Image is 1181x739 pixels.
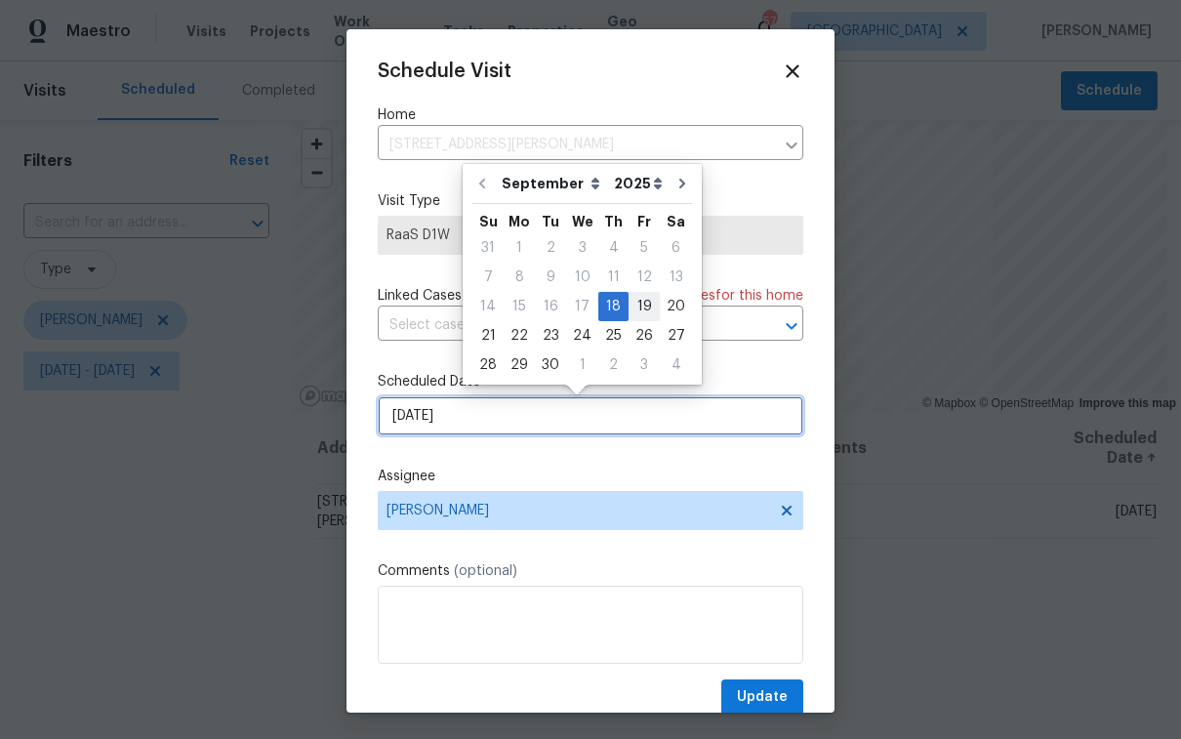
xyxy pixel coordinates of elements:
[660,322,692,349] div: 27
[504,293,535,320] div: 15
[378,62,511,81] span: Schedule Visit
[566,321,598,350] div: Wed Sep 24 2025
[607,286,803,306] span: There are case s for this home
[378,130,774,160] input: Enter in an address
[667,215,685,228] abbr: Saturday
[598,263,629,292] div: Thu Sep 11 2025
[629,351,660,379] div: 3
[378,310,749,341] input: Select cases
[468,164,497,203] button: Go to previous month
[566,234,598,262] div: 3
[721,679,803,716] button: Update
[660,321,692,350] div: Sat Sep 27 2025
[535,321,566,350] div: Tue Sep 23 2025
[504,321,535,350] div: Mon Sep 22 2025
[637,215,651,228] abbr: Friday
[604,215,623,228] abbr: Thursday
[566,263,598,292] div: Wed Sep 10 2025
[598,233,629,263] div: Thu Sep 04 2025
[378,105,803,125] label: Home
[535,293,566,320] div: 16
[387,503,769,518] span: [PERSON_NAME]
[509,215,530,228] abbr: Monday
[378,396,803,435] input: M/D/YYYY
[535,264,566,291] div: 9
[497,169,609,198] select: Month
[566,351,598,379] div: 1
[472,234,504,262] div: 31
[378,561,803,581] label: Comments
[660,263,692,292] div: Sat Sep 13 2025
[598,321,629,350] div: Thu Sep 25 2025
[472,351,504,379] div: 28
[472,233,504,263] div: Sun Aug 31 2025
[598,322,629,349] div: 25
[378,191,803,211] label: Visit Type
[504,233,535,263] div: Mon Sep 01 2025
[479,215,498,228] abbr: Sunday
[598,350,629,380] div: Thu Oct 02 2025
[629,264,660,291] div: 12
[378,372,803,391] label: Scheduled Date
[504,234,535,262] div: 1
[629,350,660,380] div: Fri Oct 03 2025
[660,350,692,380] div: Sat Oct 04 2025
[504,351,535,379] div: 29
[378,467,803,486] label: Assignee
[504,322,535,349] div: 22
[472,321,504,350] div: Sun Sep 21 2025
[566,233,598,263] div: Wed Sep 03 2025
[472,292,504,321] div: Sun Sep 14 2025
[629,292,660,321] div: Fri Sep 19 2025
[778,312,805,340] button: Open
[535,292,566,321] div: Tue Sep 16 2025
[378,286,462,306] span: Linked Cases
[535,234,566,262] div: 2
[629,322,660,349] div: 26
[668,164,697,203] button: Go to next month
[660,264,692,291] div: 13
[598,293,629,320] div: 18
[629,234,660,262] div: 5
[598,292,629,321] div: Thu Sep 18 2025
[472,293,504,320] div: 14
[566,293,598,320] div: 17
[472,263,504,292] div: Sun Sep 07 2025
[598,351,629,379] div: 2
[598,264,629,291] div: 11
[566,350,598,380] div: Wed Oct 01 2025
[782,61,803,82] span: Close
[472,264,504,291] div: 7
[609,169,668,198] select: Year
[535,263,566,292] div: Tue Sep 09 2025
[472,350,504,380] div: Sun Sep 28 2025
[566,264,598,291] div: 10
[535,350,566,380] div: Tue Sep 30 2025
[535,351,566,379] div: 30
[660,351,692,379] div: 4
[660,292,692,321] div: Sat Sep 20 2025
[472,322,504,349] div: 21
[737,685,788,710] span: Update
[542,215,559,228] abbr: Tuesday
[566,292,598,321] div: Wed Sep 17 2025
[629,263,660,292] div: Fri Sep 12 2025
[504,263,535,292] div: Mon Sep 08 2025
[629,293,660,320] div: 19
[454,564,517,578] span: (optional)
[629,233,660,263] div: Fri Sep 05 2025
[629,321,660,350] div: Fri Sep 26 2025
[660,293,692,320] div: 20
[535,233,566,263] div: Tue Sep 02 2025
[504,350,535,380] div: Mon Sep 29 2025
[504,264,535,291] div: 8
[504,292,535,321] div: Mon Sep 15 2025
[660,233,692,263] div: Sat Sep 06 2025
[598,234,629,262] div: 4
[387,226,794,245] span: RaaS D1W
[660,234,692,262] div: 6
[572,215,593,228] abbr: Wednesday
[535,322,566,349] div: 23
[566,322,598,349] div: 24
